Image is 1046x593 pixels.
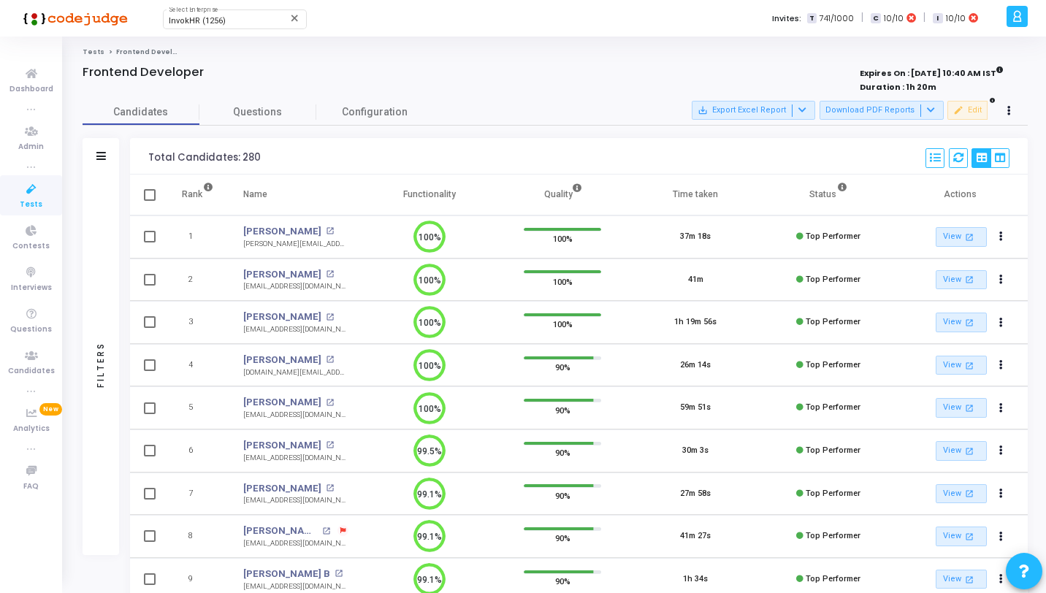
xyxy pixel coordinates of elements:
span: Questions [199,104,316,120]
mat-icon: open_in_new [963,573,976,586]
label: Invites: [772,12,801,25]
span: Top Performer [806,232,860,241]
div: 41m 27s [680,530,711,543]
div: 37m 18s [680,231,711,243]
mat-icon: open_in_new [963,316,976,329]
div: 26m 14s [680,359,711,372]
div: 27m 58s [680,488,711,500]
button: Actions [991,269,1012,290]
a: View [936,270,987,290]
div: [EMAIL_ADDRESS][DOMAIN_NAME] [243,453,348,464]
span: Top Performer [806,531,860,540]
a: [PERSON_NAME] [243,310,321,324]
span: C [871,13,880,24]
span: Top Performer [806,360,860,370]
a: View [936,313,987,332]
span: | [923,10,925,26]
button: Edit [947,101,988,120]
nav: breadcrumb [83,47,1028,57]
span: Configuration [342,104,408,120]
span: Frontend Developer [116,47,191,56]
a: [PERSON_NAME] [243,481,321,496]
th: Actions [895,175,1028,215]
a: [PERSON_NAME] [PERSON_NAME] [243,524,318,538]
span: Admin [18,141,44,153]
div: Time taken [673,186,718,202]
span: 10/10 [946,12,966,25]
span: 90% [555,360,570,375]
mat-icon: open_in_new [963,402,976,414]
span: 90% [555,445,570,460]
mat-icon: open_in_new [963,231,976,243]
button: Actions [991,227,1012,248]
a: View [936,527,987,546]
span: Top Performer [806,445,860,455]
button: Actions [991,441,1012,462]
div: [EMAIL_ADDRESS][DOMAIN_NAME] [243,538,348,549]
button: Actions [991,527,1012,547]
div: Total Candidates: 280 [148,152,261,164]
a: [PERSON_NAME] [243,267,321,282]
a: Tests [83,47,104,56]
td: 3 [167,301,229,344]
mat-icon: open_in_new [326,484,334,492]
span: 100% [553,232,573,246]
div: 1h 19m 56s [674,316,717,329]
a: View [936,441,987,461]
div: [DOMAIN_NAME][EMAIL_ADDRESS][DOMAIN_NAME] [243,367,348,378]
div: Filters [94,284,107,445]
span: Tests [20,199,42,211]
mat-icon: open_in_new [963,530,976,543]
mat-icon: open_in_new [963,359,976,372]
a: View [936,570,987,589]
span: T [807,13,817,24]
mat-icon: open_in_new [963,487,976,500]
div: [PERSON_NAME][EMAIL_ADDRESS][PERSON_NAME][DOMAIN_NAME] [243,239,348,250]
th: Quality [496,175,629,215]
span: Top Performer [806,574,860,584]
mat-icon: open_in_new [326,356,334,364]
mat-icon: open_in_new [963,273,976,286]
span: Top Performer [806,275,860,284]
span: Dashboard [9,83,53,96]
span: Top Performer [806,402,860,412]
mat-icon: open_in_new [326,270,334,278]
a: View [936,484,987,504]
td: 6 [167,429,229,473]
div: 41m [688,274,703,286]
strong: Duration : 1h 20m [860,81,936,93]
a: [PERSON_NAME] [243,395,321,410]
span: Analytics [13,423,50,435]
div: [EMAIL_ADDRESS][DOMAIN_NAME] [243,281,348,292]
span: Top Performer [806,317,860,326]
mat-icon: edit [953,105,963,115]
div: 1h 34s [683,573,708,586]
mat-icon: save_alt [698,105,708,115]
th: Functionality [363,175,496,215]
a: [PERSON_NAME] [243,224,321,239]
a: [PERSON_NAME] [243,438,321,453]
span: Top Performer [806,489,860,498]
td: 5 [167,386,229,429]
span: 90% [555,574,570,589]
th: Rank [167,175,229,215]
span: Candidates [83,104,199,120]
div: Name [243,186,267,202]
a: View [936,227,987,247]
mat-icon: open_in_new [326,313,334,321]
span: Candidates [8,365,55,378]
mat-icon: open_in_new [335,570,343,578]
span: 100% [553,274,573,288]
span: 90% [555,402,570,417]
span: Contests [12,240,50,253]
a: View [936,398,987,418]
button: Download PDF Reports [820,101,944,120]
span: New [39,403,62,416]
span: I [933,13,942,24]
mat-icon: open_in_new [322,527,330,535]
h4: Frontend Developer [83,65,204,80]
a: View [936,356,987,375]
mat-icon: open_in_new [326,441,334,449]
span: Questions [10,324,52,336]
